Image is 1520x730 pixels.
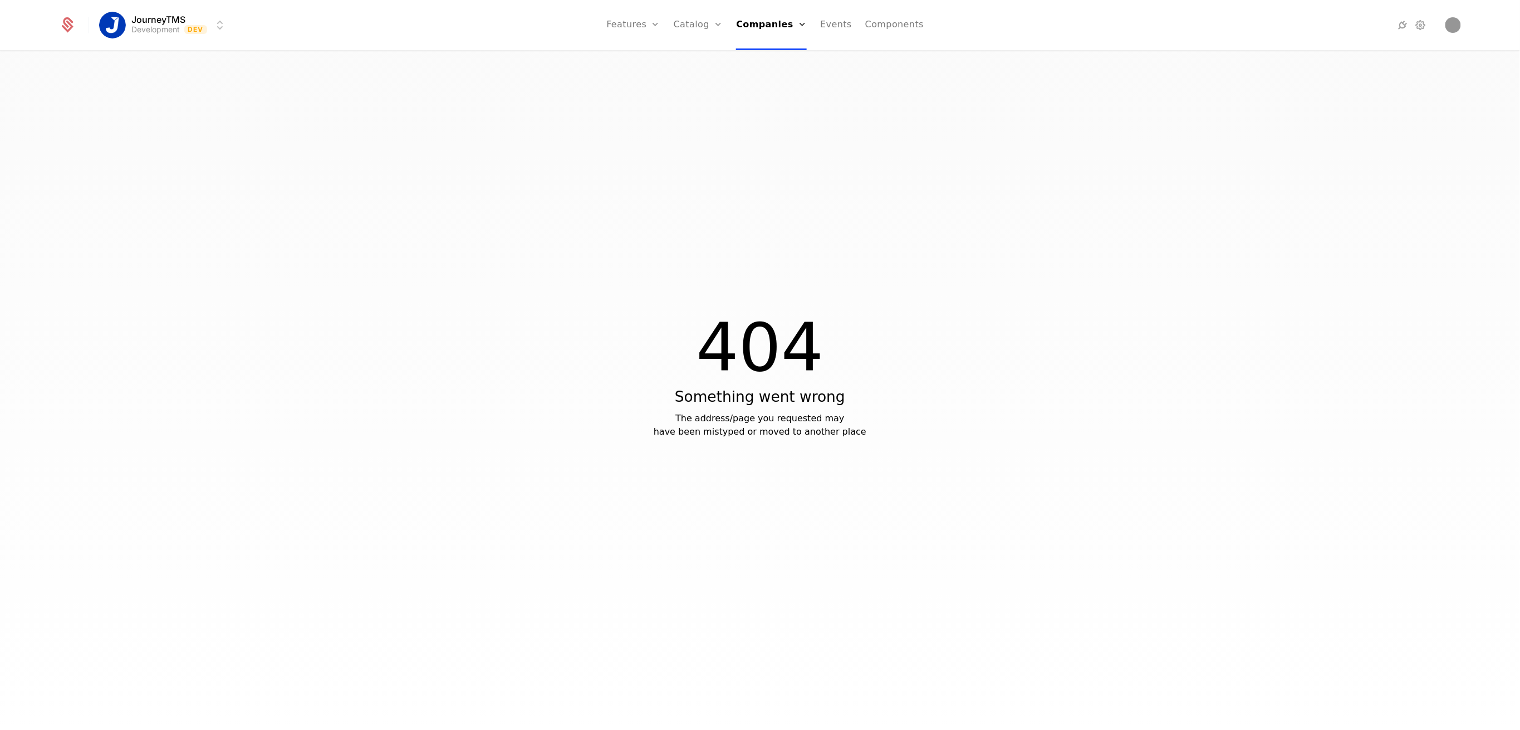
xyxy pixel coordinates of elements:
[1445,17,1461,33] img: Walker Probasco
[99,12,126,38] img: JourneyTMS
[131,15,185,24] span: JourneyTMS
[1445,17,1461,33] button: Open user button
[131,24,180,35] div: Development
[102,13,227,37] button: Select environment
[1414,18,1428,32] a: Settings
[696,314,823,381] div: 404
[654,412,866,439] div: The address/page you requested may have been mistyped or moved to another place
[675,388,845,406] div: Something went wrong
[1396,18,1410,32] a: Integrations
[184,25,207,34] span: Dev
